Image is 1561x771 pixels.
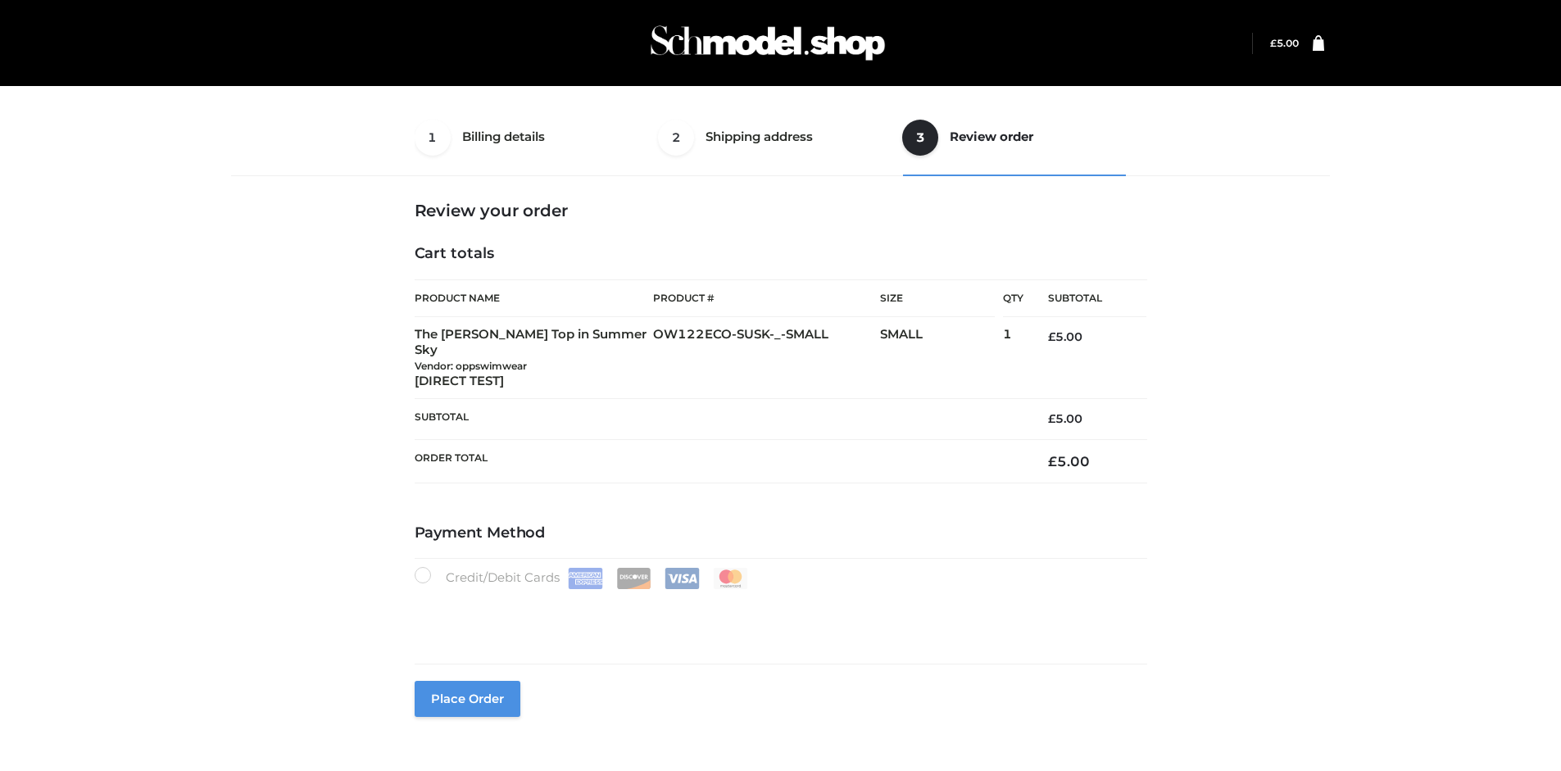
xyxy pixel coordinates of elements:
img: Mastercard [713,568,748,589]
h4: Payment Method [415,524,1147,542]
span: £ [1270,37,1277,49]
td: The [PERSON_NAME] Top in Summer Sky [DIRECT TEST] [415,317,654,399]
bdi: 5.00 [1048,411,1082,426]
th: Subtotal [1023,280,1146,317]
td: OW122ECO-SUSK-_-SMALL [653,317,880,399]
img: Visa [665,568,700,589]
h3: Review your order [415,201,1147,220]
bdi: 5.00 [1048,329,1082,344]
td: SMALL [880,317,1003,399]
iframe: Secure payment input frame [411,586,1144,646]
img: Schmodel Admin 964 [645,11,891,75]
bdi: 5.00 [1270,37,1299,49]
h4: Cart totals [415,245,1147,263]
label: Credit/Debit Cards [415,567,750,589]
img: Discover [616,568,651,589]
small: Vendor: oppswimwear [415,360,527,372]
bdi: 5.00 [1048,453,1090,469]
span: £ [1048,411,1055,426]
td: 1 [1003,317,1023,399]
span: £ [1048,329,1055,344]
th: Size [880,280,995,317]
th: Product Name [415,279,654,317]
th: Subtotal [415,399,1024,439]
img: Amex [568,568,603,589]
th: Order Total [415,439,1024,483]
button: Place order [415,681,520,717]
span: £ [1048,453,1057,469]
th: Qty [1003,279,1023,317]
th: Product # [653,279,880,317]
a: £5.00 [1270,37,1299,49]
